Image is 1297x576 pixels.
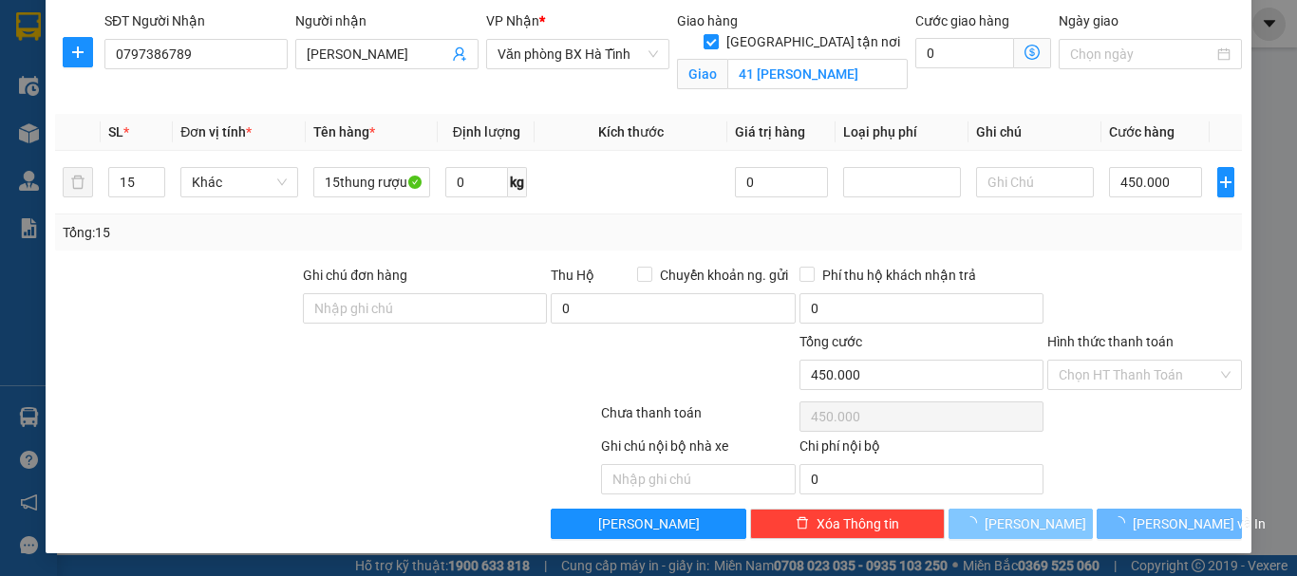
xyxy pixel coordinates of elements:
[601,464,796,494] input: Nhập ghi chú
[915,13,1009,28] label: Cước giao hàng
[598,124,664,139] span: Kích thước
[452,46,467,62] span: user-add
[453,124,520,139] span: Định lượng
[63,222,502,243] div: Tổng: 15
[108,124,123,139] span: SL
[750,509,945,539] button: deleteXóa Thông tin
[735,124,805,139] span: Giá trị hàng
[1109,124,1175,139] span: Cước hàng
[985,513,1086,534] span: [PERSON_NAME]
[976,167,1094,197] input: Ghi Chú
[63,37,93,67] button: plus
[915,38,1014,68] input: Cước giao hàng
[1059,13,1118,28] label: Ngày giao
[727,59,908,89] input: Giao tận nơi
[192,168,287,196] span: Khác
[599,402,798,436] div: Chưa thanh toán
[313,124,375,139] span: Tên hàng
[295,10,479,31] div: Người nhận
[498,40,658,68] span: Văn phòng BX Hà Tĩnh
[815,265,984,286] span: Phí thu hộ khách nhận trả
[799,334,862,349] span: Tổng cước
[313,167,431,197] input: VD: Bàn, Ghế
[677,59,727,89] span: Giao
[63,167,93,197] button: delete
[719,31,908,52] span: [GEOGRAPHIC_DATA] tận nơi
[1217,167,1234,197] button: plus
[303,268,407,283] label: Ghi chú đơn hàng
[799,436,1043,464] div: Chi phí nội bộ
[1112,516,1133,530] span: loading
[1133,513,1266,534] span: [PERSON_NAME] và In
[796,516,809,531] span: delete
[1218,175,1233,190] span: plus
[303,293,547,324] input: Ghi chú đơn hàng
[598,513,700,534] span: [PERSON_NAME]
[677,13,738,28] span: Giao hàng
[735,167,828,197] input: 0
[652,265,796,286] span: Chuyển khoản ng. gửi
[1047,334,1174,349] label: Hình thức thanh toán
[1070,44,1213,65] input: Ngày giao
[949,509,1094,539] button: [PERSON_NAME]
[551,268,594,283] span: Thu Hộ
[601,436,796,464] div: Ghi chú nội bộ nhà xe
[817,513,899,534] span: Xóa Thông tin
[964,516,985,530] span: loading
[486,13,539,28] span: VP Nhận
[836,114,968,151] th: Loại phụ phí
[104,10,288,31] div: SĐT Người Nhận
[551,509,745,539] button: [PERSON_NAME]
[180,124,252,139] span: Đơn vị tính
[1024,45,1040,60] span: dollar-circle
[968,114,1101,151] th: Ghi chú
[508,167,527,197] span: kg
[64,45,92,60] span: plus
[1097,509,1242,539] button: [PERSON_NAME] và In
